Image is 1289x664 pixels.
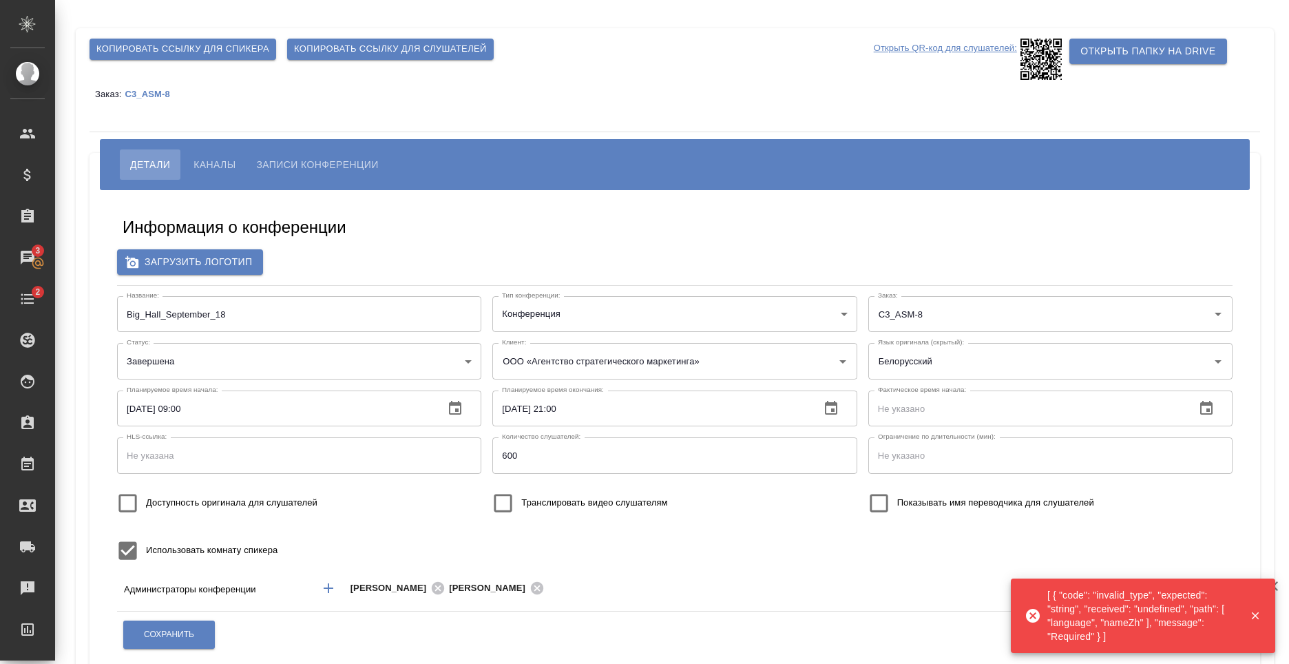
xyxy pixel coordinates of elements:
span: Показывать имя переводчика для слушателей [897,496,1094,510]
button: Добавить менеджера [312,572,345,605]
span: Каналы [193,156,235,173]
span: 3 [27,244,48,258]
a: 3 [3,240,52,275]
p: Открыть QR-код для слушателей: [874,39,1017,80]
button: Копировать ссылку для слушателей [287,39,494,60]
span: Использовать комнату спикера [146,543,277,557]
span: Доступность оригинала для слушателей [146,496,317,510]
span: [PERSON_NAME] [449,581,534,595]
label: Загрузить логотип [117,249,263,275]
p: C3_ASM-8 [125,89,180,99]
a: C3_ASM-8 [125,88,180,99]
span: 2 [27,285,48,299]
input: Не указано [117,391,433,426]
button: Open [1208,304,1228,324]
span: Сохранить [144,629,194,641]
span: Копировать ссылку для слушателей [294,41,487,57]
input: Не указано [868,391,1184,426]
span: Открыть папку на Drive [1080,43,1215,60]
p: Администраторы конференции [124,583,308,596]
span: Детали [130,156,170,173]
span: Записи конференции [256,156,378,173]
span: Копировать ссылку для спикера [96,41,269,57]
button: Открыть папку на Drive [1069,39,1226,64]
input: Не указано [492,437,857,473]
button: Сохранить [123,621,215,649]
p: Заказ: [95,89,125,99]
button: Закрыть [1241,610,1269,622]
input: Не указано [492,391,808,426]
h5: Информация о конференции [123,216,346,238]
div: [ { "code": "invalid_type", "expected": "string", "received": "undefined", "path": [ "language", ... [1047,588,1229,643]
div: [PERSON_NAME] [449,580,548,597]
div: Завершена [117,343,481,379]
button: Open [833,352,852,371]
a: 2 [3,282,52,316]
input: Не указано [868,437,1233,473]
input: Не указан [117,296,481,332]
input: Не указана [117,437,481,473]
button: Open [1208,352,1228,371]
span: Загрузить логотип [128,253,252,271]
span: [PERSON_NAME] [350,581,435,595]
div: [PERSON_NAME] [350,580,450,597]
button: Копировать ссылку для спикера [90,39,276,60]
div: Конференция [492,296,857,332]
span: Транслировать видео слушателям [521,496,667,510]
